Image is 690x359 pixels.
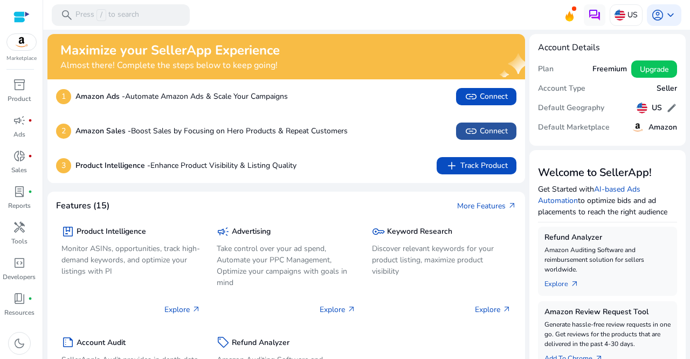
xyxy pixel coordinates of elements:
p: Tools [11,236,27,246]
h5: Account Type [538,84,585,93]
span: search [60,9,73,22]
span: Connect [465,90,508,103]
h5: Advertising [232,227,271,236]
button: addTrack Product [437,157,516,174]
span: account_circle [651,9,664,22]
span: code_blocks [13,256,26,269]
h5: US [652,104,662,113]
span: package [61,225,74,238]
span: arrow_outward [502,305,511,314]
img: us.svg [615,10,625,21]
span: fiber_manual_record [28,296,32,301]
p: Monitor ASINs, opportunities, track high-demand keywords, and optimize your listings with PI [61,243,201,277]
span: add [445,159,458,172]
p: Resources [4,308,34,317]
span: fiber_manual_record [28,189,32,194]
a: More Featuresarrow_outward [457,200,516,212]
p: Get Started with to optimize bids and ad placements to reach the right audience [538,184,677,218]
button: linkConnect [456,123,516,140]
span: campaign [217,225,230,238]
span: campaign [13,114,26,127]
b: Amazon Ads - [75,91,125,101]
img: us.svg [637,103,647,113]
p: Press to search [75,9,139,21]
h5: Refund Analyzer [544,233,671,242]
h5: Keyword Research [387,227,452,236]
span: key [372,225,385,238]
h2: Maximize your SellerApp Experience [60,43,280,58]
a: AI-based Ads Automation [538,184,640,206]
span: fiber_manual_record [28,118,32,123]
p: Enhance Product Visibility & Listing Quality [75,160,296,171]
p: Explore [164,304,201,315]
b: Product Intelligence - [75,160,150,171]
p: Explore [475,304,511,315]
span: fiber_manual_record [28,154,32,158]
span: link [465,90,478,103]
span: arrow_outward [192,305,201,314]
p: 1 [56,89,71,104]
h4: Features (15) [56,201,109,211]
span: inventory_2 [13,78,26,91]
p: Discover relevant keywords for your product listing, maximize product visibility [372,243,511,277]
span: arrow_outward [347,305,356,314]
p: Take control over your ad spend, Automate your PPC Management, Optimize your campaigns with goals... [217,243,356,288]
h4: Almost there! Complete the steps below to keep going! [60,60,280,71]
h5: Default Geography [538,104,604,113]
span: dark_mode [13,337,26,350]
p: Generate hassle-free review requests in one go. Get reviews for the products that are delivered i... [544,320,671,349]
h5: Freemium [592,65,627,74]
p: Ads [13,130,25,139]
span: Upgrade [640,64,668,75]
b: Amazon Sales - [75,126,131,136]
p: Product [8,94,31,104]
span: handyman [13,221,26,234]
span: Connect [465,125,508,138]
h5: Seller [657,84,677,93]
h5: Default Marketplace [538,123,610,132]
span: lab_profile [13,185,26,198]
p: Automate Amazon Ads & Scale Your Campaigns [75,91,288,102]
p: Explore [320,304,356,315]
h5: Refund Analyzer [232,338,289,348]
h5: Account Audit [77,338,126,348]
p: Sales [11,165,27,175]
button: Upgrade [631,60,677,78]
button: linkConnect [456,88,516,105]
span: Track Product [445,159,508,172]
a: Explorearrow_outward [544,274,588,289]
img: amazon.svg [631,121,644,134]
span: book_4 [13,292,26,305]
span: donut_small [13,150,26,162]
p: Boost Sales by Focusing on Hero Products & Repeat Customers [75,125,348,137]
img: amazon.svg [7,34,36,50]
span: sell [217,336,230,349]
p: Developers [3,272,36,282]
span: keyboard_arrow_down [664,9,677,22]
span: arrow_outward [508,201,516,210]
p: 2 [56,124,71,139]
p: Reports [8,201,31,211]
h5: Amazon [648,123,677,132]
p: US [627,5,638,24]
span: edit [666,103,677,113]
h3: Welcome to SellerApp! [538,166,677,179]
p: Amazon Auditing Software and reimbursement solution for sellers worldwide. [544,245,671,274]
span: arrow_outward [570,280,579,288]
span: summarize [61,336,74,349]
h5: Product Intelligence [77,227,146,236]
span: link [465,125,478,138]
span: / [96,9,106,21]
p: Marketplace [6,55,37,63]
p: 3 [56,158,71,173]
h5: Plan [538,65,554,74]
h5: Amazon Review Request Tool [544,308,671,317]
h4: Account Details [538,43,677,53]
